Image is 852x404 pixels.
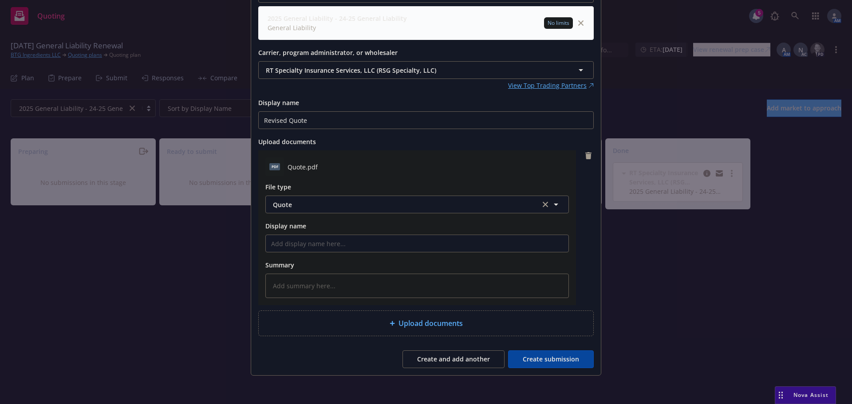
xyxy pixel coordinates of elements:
[268,14,407,23] strong: 2025 General Liability - 24-25 General Liability
[268,23,407,32] span: General Liability
[288,162,318,172] span: Quote.pdf
[269,163,280,170] span: pdf
[540,199,551,210] a: clear selection
[265,183,291,191] span: File type
[265,222,306,230] span: Display name
[775,387,786,404] div: Drag to move
[508,81,594,90] a: View Top Trading Partners
[775,386,836,404] button: Nova Assist
[508,350,594,368] button: Create submission
[258,137,316,146] span: Upload documents
[258,48,398,57] span: Carrier, program administrator, or wholesaler
[576,18,586,28] a: close
[398,318,463,329] span: Upload documents
[258,310,594,336] div: Upload documents
[258,98,299,107] span: Display name
[265,261,294,269] span: Summary
[548,19,569,27] span: No limits
[258,61,594,79] button: RT Specialty Insurance Services, LLC (RSG Specialty, LLC)
[266,66,544,75] span: RT Specialty Insurance Services, LLC (RSG Specialty, LLC)
[265,196,569,213] button: Quoteclear selection
[402,350,505,368] button: Create and add another
[266,235,568,252] input: Add display name here...
[273,200,523,209] span: Quote
[793,391,828,399] span: Nova Assist
[583,150,594,161] a: remove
